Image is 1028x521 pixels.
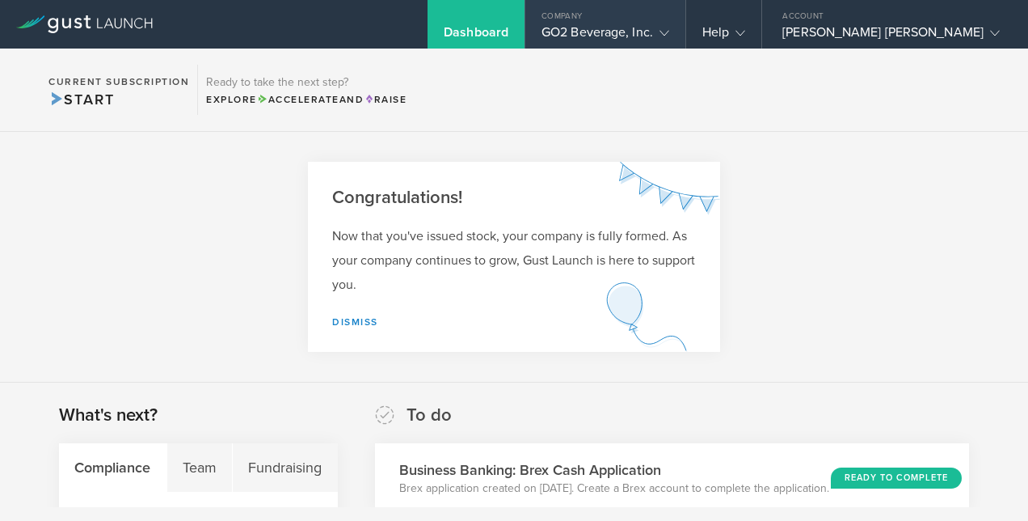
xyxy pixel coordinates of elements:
[702,24,745,49] div: Help
[541,24,669,49] div: GO2 Beverage, Inc.
[197,65,415,115] div: Ready to take the next step?ExploreAccelerateandRaise
[407,404,452,427] h2: To do
[782,24,1000,49] div: [PERSON_NAME] [PERSON_NAME]
[206,77,407,88] h3: Ready to take the next step?
[257,94,364,105] span: and
[364,94,407,105] span: Raise
[167,443,234,492] div: Team
[332,224,696,297] p: Now that you've issued stock, your company is fully formed. As your company continues to grow, Gu...
[206,92,407,107] div: Explore
[48,91,114,108] span: Start
[59,404,158,427] h2: What's next?
[332,186,696,210] h2: Congratulations!
[233,443,338,492] div: Fundraising
[399,481,829,497] p: Brex application created on [DATE]. Create a Brex account to complete the application.
[375,443,988,512] div: Business Banking: Brex Cash ApplicationBrex application created on [DATE]. Create a Brex account ...
[399,460,829,481] h3: Business Banking: Brex Cash Application
[332,316,378,328] a: Dismiss
[48,77,189,87] h2: Current Subscription
[59,443,167,492] div: Compliance
[831,468,962,489] div: Ready to Complete
[257,94,339,105] span: Accelerate
[444,24,508,49] div: Dashboard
